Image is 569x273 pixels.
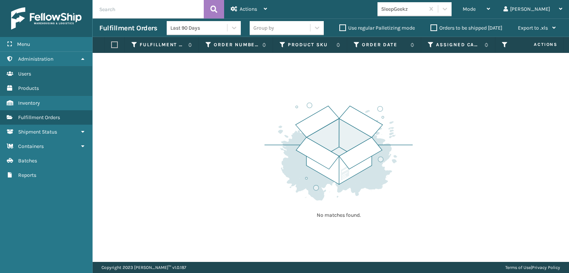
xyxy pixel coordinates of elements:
a: Privacy Policy [532,265,560,270]
span: Reports [18,172,36,178]
span: Batches [18,158,37,164]
div: Last 90 Days [170,24,228,32]
span: Shipment Status [18,129,57,135]
span: Products [18,85,39,91]
label: Assigned Carrier Service [436,41,481,48]
label: Fulfillment Order Id [140,41,184,48]
span: Mode [463,6,476,12]
label: Order Date [362,41,407,48]
span: Actions [510,38,562,51]
p: Copyright 2023 [PERSON_NAME]™ v 1.0.187 [102,262,186,273]
span: Users [18,71,31,77]
div: Group by [253,24,274,32]
h3: Fulfillment Orders [99,24,157,33]
label: Order Number [214,41,259,48]
img: logo [11,7,81,30]
label: Use regular Palletizing mode [339,25,415,31]
a: Terms of Use [505,265,531,270]
div: SleepGeekz [381,5,425,13]
span: Actions [240,6,257,12]
div: | [505,262,560,273]
label: Product SKU [288,41,333,48]
label: Orders to be shipped [DATE] [430,25,502,31]
span: Containers [18,143,44,149]
span: Administration [18,56,53,62]
span: Inventory [18,100,40,106]
span: Fulfillment Orders [18,114,60,121]
span: Export to .xls [518,25,548,31]
span: Menu [17,41,30,47]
